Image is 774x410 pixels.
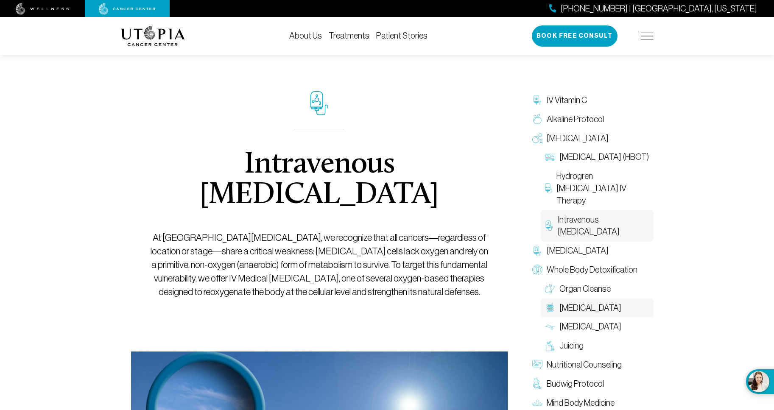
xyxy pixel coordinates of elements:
[641,33,654,39] img: icon-hamburger
[545,303,555,313] img: Colon Therapy
[541,336,654,355] a: Juicing
[121,26,185,46] img: logo
[545,183,552,193] img: Hydrogren Peroxide IV Therapy
[545,220,554,231] img: Intravenous Ozone Therapy
[547,113,604,126] span: Alkaline Protocol
[528,355,654,374] a: Nutritional Counseling
[528,241,654,260] a: [MEDICAL_DATA]
[16,3,69,15] img: wellness
[559,340,584,352] span: Juicing
[376,31,428,40] a: Patient Stories
[541,167,654,210] a: Hydrogren [MEDICAL_DATA] IV Therapy
[561,3,757,15] span: [PHONE_NUMBER] | [GEOGRAPHIC_DATA], [US_STATE]
[532,133,542,143] img: Oxygen Therapy
[528,129,654,148] a: [MEDICAL_DATA]
[310,91,328,115] img: icon
[547,378,604,390] span: Budwig Protocol
[528,110,654,129] a: Alkaline Protocol
[558,214,649,238] span: Intravenous [MEDICAL_DATA]
[532,265,542,275] img: Whole Body Detoxification
[532,246,542,256] img: Chelation Therapy
[99,3,156,15] img: cancer center
[528,91,654,110] a: IV Vitamin C
[541,317,654,336] a: [MEDICAL_DATA]
[547,132,609,145] span: [MEDICAL_DATA]
[150,231,488,298] p: At [GEOGRAPHIC_DATA][MEDICAL_DATA], we recognize that all cancers—regardless of location or stage...
[528,260,654,279] a: Whole Body Detoxification
[547,397,615,409] span: Mind Body Medicine
[541,298,654,318] a: [MEDICAL_DATA]
[545,152,555,162] img: Hyperbaric Oxygen Therapy (HBOT)
[541,279,654,298] a: Organ Cleanse
[559,283,611,295] span: Organ Cleanse
[559,151,649,163] span: [MEDICAL_DATA] (HBOT)
[547,94,587,106] span: IV Vitamin C
[528,374,654,393] a: Budwig Protocol
[545,341,555,351] img: Juicing
[547,359,622,371] span: Nutritional Counseling
[556,170,649,206] span: Hydrogren [MEDICAL_DATA] IV Therapy
[532,398,542,408] img: Mind Body Medicine
[559,321,621,333] span: [MEDICAL_DATA]
[532,25,618,47] button: Book Free Consult
[547,245,609,257] span: [MEDICAL_DATA]
[532,360,542,370] img: Nutritional Counseling
[541,210,654,242] a: Intravenous [MEDICAL_DATA]
[532,114,542,124] img: Alkaline Protocol
[532,95,542,105] img: IV Vitamin C
[559,302,621,314] span: [MEDICAL_DATA]
[329,31,369,40] a: Treatments
[150,150,488,211] h1: Intravenous [MEDICAL_DATA]
[547,264,637,276] span: Whole Body Detoxification
[541,148,654,167] a: [MEDICAL_DATA] (HBOT)
[289,31,322,40] a: About Us
[545,284,555,294] img: Organ Cleanse
[545,322,555,332] img: Lymphatic Massage
[532,379,542,389] img: Budwig Protocol
[549,3,757,15] a: [PHONE_NUMBER] | [GEOGRAPHIC_DATA], [US_STATE]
